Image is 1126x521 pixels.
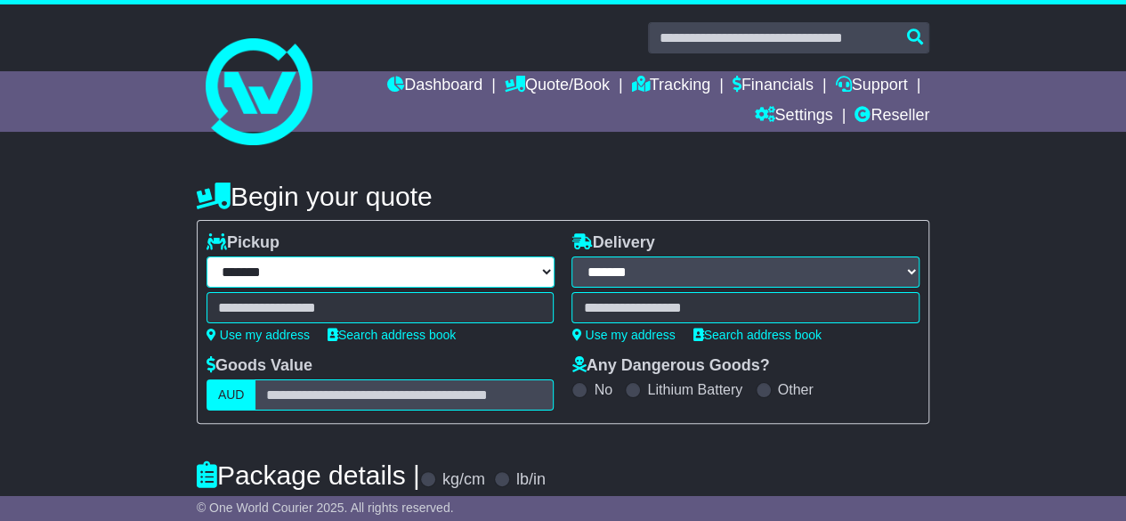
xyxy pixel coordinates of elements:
label: Delivery [571,233,654,253]
label: lb/in [516,470,546,490]
label: Goods Value [207,356,312,376]
a: Quote/Book [505,71,610,102]
a: Use my address [571,328,675,342]
label: AUD [207,379,256,411]
span: © One World Courier 2025. All rights reserved. [197,501,454,515]
label: No [594,381,612,398]
a: Settings [754,102,832,132]
a: Use my address [207,328,310,342]
label: Pickup [207,233,279,253]
a: Search address book [693,328,822,342]
a: Financials [733,71,814,102]
a: Tracking [632,71,710,102]
h4: Package details | [197,460,420,490]
a: Reseller [855,102,929,132]
a: Dashboard [387,71,482,102]
label: Lithium Battery [647,381,742,398]
a: Support [835,71,907,102]
a: Search address book [328,328,456,342]
label: kg/cm [442,470,485,490]
label: Other [778,381,814,398]
h4: Begin your quote [197,182,929,211]
label: Any Dangerous Goods? [571,356,769,376]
